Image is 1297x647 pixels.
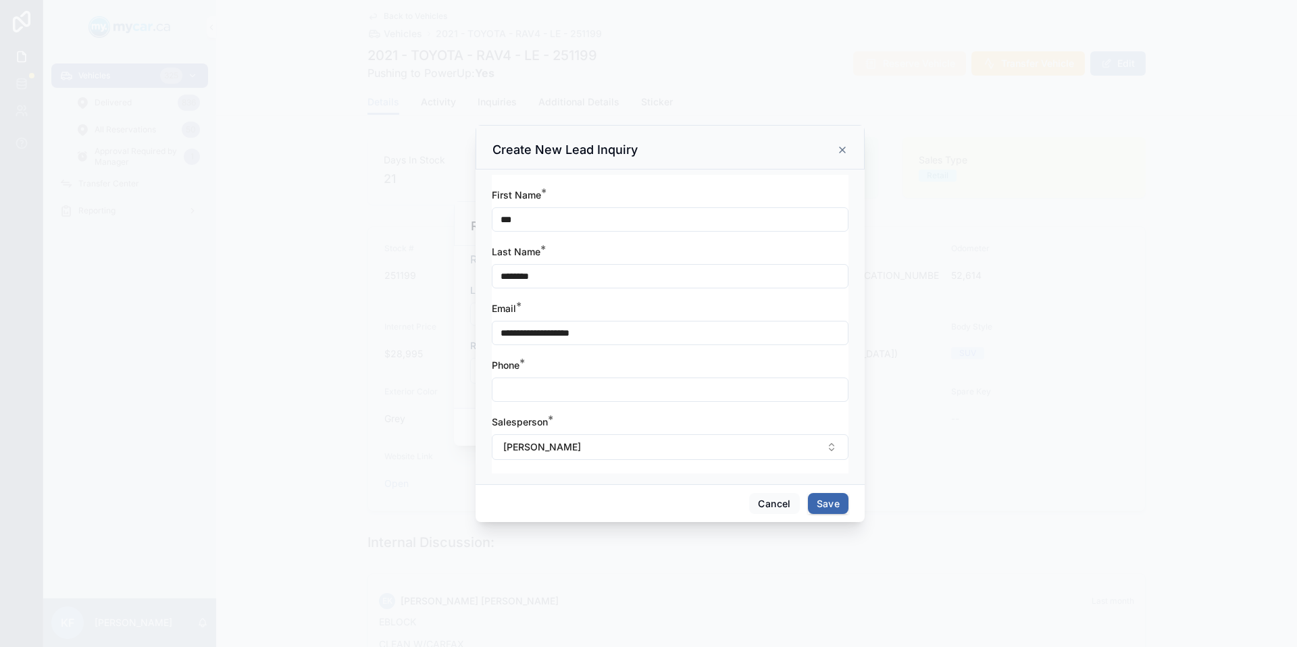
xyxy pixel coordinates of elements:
button: Save [808,493,848,515]
span: Email [492,303,516,314]
span: [PERSON_NAME] [503,440,581,454]
button: Cancel [749,493,799,515]
h3: Create New Lead Inquiry [492,142,638,158]
button: Select Button [492,434,848,460]
span: First Name [492,189,541,201]
span: Phone [492,359,519,371]
span: Salesperson [492,416,548,428]
span: Last Name [492,246,540,257]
